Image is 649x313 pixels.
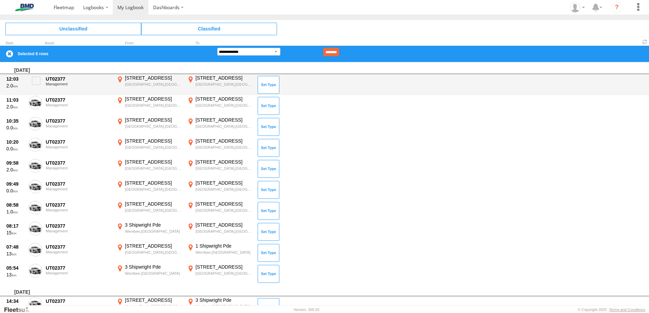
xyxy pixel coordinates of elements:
[125,180,182,186] div: [STREET_ADDRESS]
[46,208,112,212] div: Management
[141,23,277,35] span: Click to view Classified Trips
[196,138,253,144] div: [STREET_ADDRESS]
[6,298,25,304] div: 14:34
[125,201,182,207] div: [STREET_ADDRESS]
[115,42,183,45] div: From
[125,124,182,129] div: [GEOGRAPHIC_DATA],[GEOGRAPHIC_DATA]
[46,271,112,275] div: Management
[258,223,279,241] button: Click to Set
[6,230,25,236] div: 15
[115,180,183,200] label: Click to View Event Location
[6,244,25,250] div: 07:48
[196,145,253,150] div: [GEOGRAPHIC_DATA],[GEOGRAPHIC_DATA]
[125,208,182,213] div: [GEOGRAPHIC_DATA],[GEOGRAPHIC_DATA]
[196,103,253,108] div: [GEOGRAPHIC_DATA],[GEOGRAPHIC_DATA]
[46,82,112,86] div: Management
[6,160,25,166] div: 09:58
[46,145,112,149] div: Management
[125,243,182,249] div: [STREET_ADDRESS]
[6,272,25,278] div: 13
[186,201,254,221] label: Click to View Event Location
[7,4,42,11] img: bmd-logo.svg
[46,304,112,308] div: Management
[6,209,25,215] div: 1.0
[609,308,645,312] a: Terms and Conditions
[258,76,279,93] button: Click to Set
[125,82,182,87] div: [GEOGRAPHIC_DATA],[GEOGRAPHIC_DATA]
[196,243,253,249] div: 1 Shipwright Pde
[115,159,183,179] label: Click to View Event Location
[258,181,279,199] button: Click to Set
[6,202,25,208] div: 08:58
[196,297,253,303] div: 3 Shipwright Pde
[196,75,253,81] div: [STREET_ADDRESS]
[641,39,649,45] span: Refresh
[186,159,254,179] label: Click to View Event Location
[186,75,254,95] label: Click to View Event Location
[5,42,26,45] div: Click to Sort
[125,117,182,123] div: [STREET_ADDRESS]
[196,187,253,192] div: [GEOGRAPHIC_DATA],[GEOGRAPHIC_DATA]
[6,97,25,103] div: 11:03
[46,181,112,187] div: UT02377
[46,202,112,208] div: UT02377
[46,166,112,170] div: Management
[125,159,182,165] div: [STREET_ADDRESS]
[125,103,182,108] div: [GEOGRAPHIC_DATA],[GEOGRAPHIC_DATA]
[125,229,182,234] div: Werribee,[GEOGRAPHIC_DATA]
[125,96,182,102] div: [STREET_ADDRESS]
[125,75,182,81] div: [STREET_ADDRESS]
[258,97,279,114] button: Click to Set
[196,117,253,123] div: [STREET_ADDRESS]
[115,243,183,263] label: Click to View Event Location
[125,264,182,270] div: 3 Shipwright Pde
[196,166,253,171] div: [GEOGRAPHIC_DATA],[GEOGRAPHIC_DATA]
[186,243,254,263] label: Click to View Event Location
[186,264,254,284] label: Click to View Event Location
[115,96,183,116] label: Click to View Event Location
[46,223,112,229] div: UT02377
[115,201,183,221] label: Click to View Event Location
[5,23,141,35] span: Click to view Unclassified Trips
[294,308,319,312] div: Version: 305.03
[125,297,182,303] div: [STREET_ADDRESS]
[6,167,25,173] div: 2.0
[6,104,25,110] div: 2.0
[4,306,35,313] a: Visit our Website
[46,97,112,103] div: UT02377
[46,250,112,254] div: Management
[196,271,253,276] div: [GEOGRAPHIC_DATA],[GEOGRAPHIC_DATA]
[6,305,25,311] div: 40
[196,180,253,186] div: [STREET_ADDRESS]
[46,124,112,128] div: Management
[196,229,253,234] div: [GEOGRAPHIC_DATA],[GEOGRAPHIC_DATA]
[115,264,183,284] label: Click to View Event Location
[568,2,587,13] div: Michael Ison
[258,139,279,156] button: Click to Set
[115,117,183,137] label: Click to View Event Location
[125,145,182,150] div: [GEOGRAPHIC_DATA],[GEOGRAPHIC_DATA]
[125,250,182,255] div: [GEOGRAPHIC_DATA],[GEOGRAPHIC_DATA]
[125,304,182,309] div: Moonee Ponds,[GEOGRAPHIC_DATA]
[196,222,253,228] div: [STREET_ADDRESS]
[578,308,645,312] div: © Copyright 2025 -
[6,139,25,145] div: 10:20
[196,250,253,255] div: Werribee,[GEOGRAPHIC_DATA]
[196,264,253,270] div: [STREET_ADDRESS]
[6,83,25,89] div: 2.0
[46,229,112,233] div: Management
[186,138,254,158] label: Click to View Event Location
[6,76,25,82] div: 12:03
[196,201,253,207] div: [STREET_ADDRESS]
[46,139,112,145] div: UT02377
[186,222,254,242] label: Click to View Event Location
[258,160,279,178] button: Click to Set
[6,146,25,152] div: 0.0
[186,117,254,137] label: Click to View Event Location
[258,244,279,262] button: Click to Set
[258,118,279,135] button: Click to Set
[6,118,25,124] div: 10:35
[115,222,183,242] label: Click to View Event Location
[186,42,254,45] div: To
[611,2,622,13] i: ?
